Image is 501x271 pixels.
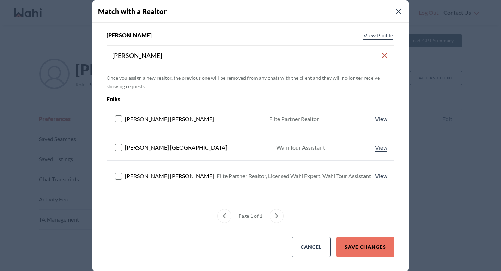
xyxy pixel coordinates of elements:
span: [PERSON_NAME] [107,31,152,40]
button: next page [270,209,284,223]
a: View profile [374,172,389,180]
button: Close Modal [394,7,403,16]
div: Wahi Tour Assistant [276,143,325,152]
button: Clear search [380,49,389,62]
div: Page 1 of 1 [236,209,265,223]
button: Save Changes [336,237,394,257]
a: View profile [362,31,394,40]
h4: Match with a Realtor [98,6,409,17]
span: [PERSON_NAME] [PERSON_NAME] [125,172,214,180]
a: View profile [374,115,389,123]
nav: Match with an agent menu pagination [107,209,394,223]
span: [PERSON_NAME] [GEOGRAPHIC_DATA] [125,143,227,152]
input: Search input [112,49,380,62]
button: previous page [217,209,231,223]
a: View profile [374,143,389,152]
div: Elite Partner Realtor [269,115,319,123]
div: Elite Partner Realtor, Licensed Wahi Expert, Wahi Tour Assistant [217,172,371,180]
button: Cancel [292,237,331,257]
p: Once you assign a new realtor, the previous one will be removed from any chats with the client an... [107,74,394,91]
div: Folks [107,95,337,103]
span: [PERSON_NAME] [PERSON_NAME] [125,115,214,123]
